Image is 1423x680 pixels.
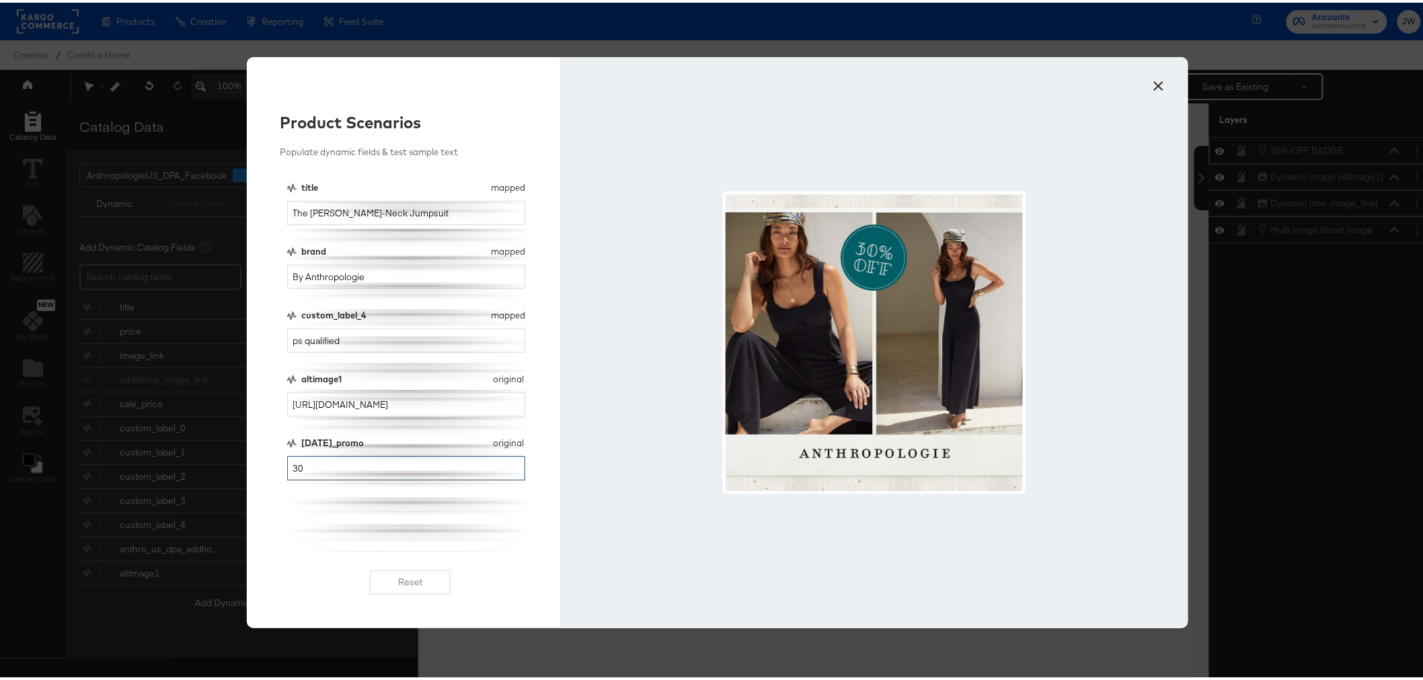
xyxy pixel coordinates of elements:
div: original [493,370,524,383]
div: altimage1 [302,370,487,383]
div: Product Scenarios [280,108,541,131]
div: original [493,434,524,447]
button: × [1147,68,1171,92]
input: No Value [287,262,526,287]
button: Reset [370,568,451,592]
div: custom_label_4 [302,306,487,319]
div: mapped [492,243,526,255]
input: No Value [287,326,526,351]
div: mapped [492,306,526,319]
div: mapped [492,179,526,192]
input: No Value [287,198,526,223]
div: brand [302,243,487,255]
input: No Value [287,454,526,478]
div: Populate dynamic fields & test sample text [280,143,541,156]
div: title [302,179,487,192]
div: [DATE]_promo [302,434,487,447]
input: No Value [287,390,526,415]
